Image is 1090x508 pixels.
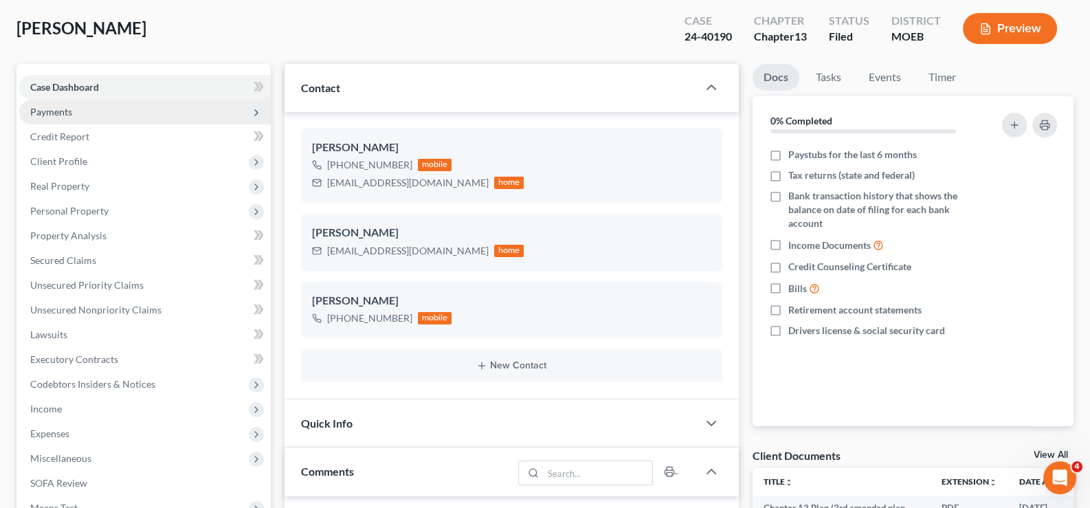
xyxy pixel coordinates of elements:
[858,64,912,91] a: Events
[917,64,967,91] a: Timer
[418,159,452,171] div: mobile
[753,448,841,463] div: Client Documents
[685,29,732,45] div: 24-40190
[30,353,118,365] span: Executory Contracts
[794,30,807,43] span: 13
[788,282,807,296] span: Bills
[891,13,941,29] div: District
[16,18,146,38] span: [PERSON_NAME]
[30,452,91,464] span: Miscellaneous
[963,13,1057,44] button: Preview
[544,461,653,485] input: Search...
[312,140,712,156] div: [PERSON_NAME]
[30,155,87,167] span: Client Profile
[19,273,271,298] a: Unsecured Priority Claims
[19,248,271,273] a: Secured Claims
[30,131,89,142] span: Credit Report
[30,279,144,291] span: Unsecured Priority Claims
[30,329,67,340] span: Lawsuits
[418,312,452,324] div: mobile
[327,244,489,258] div: [EMAIL_ADDRESS][DOMAIN_NAME]
[989,478,997,487] i: unfold_more
[1071,461,1082,472] span: 4
[312,360,712,371] button: New Contact
[312,293,712,309] div: [PERSON_NAME]
[1043,461,1076,494] iframe: Intercom live chat
[301,417,353,430] span: Quick Info
[30,254,96,266] span: Secured Claims
[788,303,922,317] span: Retirement account statements
[942,476,997,487] a: Extensionunfold_more
[19,298,271,322] a: Unsecured Nonpriority Claims
[30,230,107,241] span: Property Analysis
[19,471,271,496] a: SOFA Review
[30,378,155,390] span: Codebtors Insiders & Notices
[788,324,945,338] span: Drivers license & social security card
[754,29,807,45] div: Chapter
[30,477,87,489] span: SOFA Review
[753,64,799,91] a: Docs
[19,347,271,372] a: Executory Contracts
[30,106,72,118] span: Payments
[788,148,917,162] span: Paystubs for the last 6 months
[19,322,271,347] a: Lawsuits
[30,81,99,93] span: Case Dashboard
[327,176,489,190] div: [EMAIL_ADDRESS][DOMAIN_NAME]
[312,225,712,241] div: [PERSON_NAME]
[327,158,412,172] div: [PHONE_NUMBER]
[829,29,869,45] div: Filed
[685,13,732,29] div: Case
[891,29,941,45] div: MOEB
[754,13,807,29] div: Chapter
[788,260,911,274] span: Credit Counseling Certificate
[494,245,524,257] div: home
[1034,450,1068,460] a: View All
[770,115,832,126] strong: 0% Completed
[788,189,981,230] span: Bank transaction history that shows the balance on date of filing for each bank account
[327,311,412,325] div: [PHONE_NUMBER]
[785,478,793,487] i: unfold_more
[764,476,793,487] a: Titleunfold_more
[788,168,915,182] span: Tax returns (state and federal)
[30,180,89,192] span: Real Property
[30,428,69,439] span: Expenses
[805,64,852,91] a: Tasks
[829,13,869,29] div: Status
[19,75,271,100] a: Case Dashboard
[19,223,271,248] a: Property Analysis
[301,81,340,94] span: Contact
[30,205,109,217] span: Personal Property
[30,304,162,316] span: Unsecured Nonpriority Claims
[788,239,871,252] span: Income Documents
[19,124,271,149] a: Credit Report
[1019,476,1081,487] a: Date Added expand_more
[301,465,354,478] span: Comments
[494,177,524,189] div: home
[30,403,62,415] span: Income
